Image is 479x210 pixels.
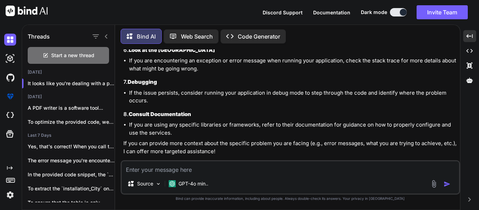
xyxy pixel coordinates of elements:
p: The error message you're encountering, which indicates... [28,157,115,164]
p: Bind AI [137,32,156,41]
img: darkAi-studio [4,53,16,65]
p: To optimize the provided code, we can... [28,118,115,126]
li: If the issue persists, consider running your application in debug mode to step through the code a... [129,89,459,105]
h3: 6. [123,46,459,54]
strong: Debugging [128,79,157,85]
strong: Look at the [GEOGRAPHIC_DATA] [129,47,215,53]
span: Dark mode [361,9,387,16]
p: GPT-4o min.. [178,180,208,187]
span: Discord Support [263,9,303,15]
p: If you can provide more context about the specific problem you are facing (e.g., error messages, ... [123,140,459,155]
p: To extract the `installation_City` only if it... [28,185,115,192]
img: settings [4,189,16,201]
p: Bind can provide inaccurate information, including about people. Always double-check its answers.... [121,196,460,201]
p: A PDF writer is a software tool... [28,104,115,111]
p: Web Search [181,32,213,41]
img: GPT-4o mini [169,180,176,187]
span: Start a new thread [51,52,94,59]
h3: 8. [123,110,459,118]
button: Discord Support [263,9,303,16]
span: Documentation [313,9,350,15]
img: cloudideIcon [4,109,16,121]
p: It looks like you're dealing with a prob... [28,80,115,87]
li: If you are encountering an exception or error message when running your application, check the st... [129,57,459,73]
h2: Last 7 Days [22,133,115,138]
img: githubDark [4,72,16,83]
img: Bind AI [6,6,48,16]
p: Yes, that's correct! When you call the... [28,143,115,150]
p: In the provided code snippet, the `finalPricingMap`... [28,171,115,178]
h2: [DATE] [22,94,115,100]
img: premium [4,90,16,102]
img: icon [444,181,451,188]
button: Invite Team [417,5,468,19]
img: attachment [430,180,438,188]
h2: [DATE] [22,69,115,75]
h3: 7. [123,78,459,86]
strong: Consult Documentation [129,111,191,117]
p: To ensure that the table is only... [28,199,115,206]
p: Code Generator [238,32,280,41]
img: darkChat [4,34,16,46]
li: If you are using any specific libraries or frameworks, refer to their documentation for guidance ... [129,121,459,137]
p: Source [137,180,153,187]
h1: Threads [28,32,50,41]
img: Pick Models [155,181,161,187]
button: Documentation [313,9,350,16]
